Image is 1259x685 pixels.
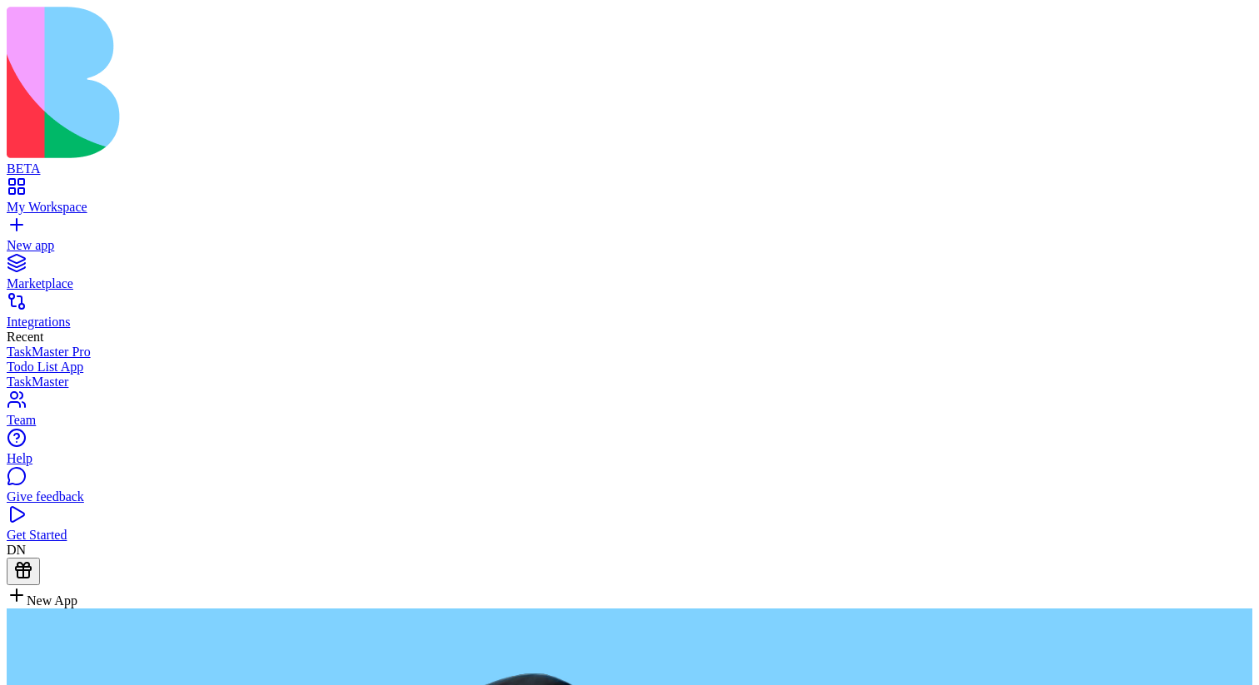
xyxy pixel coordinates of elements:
[7,300,1252,330] a: Integrations
[7,375,1252,390] a: TaskMaster
[7,451,1252,466] div: Help
[7,543,26,557] span: DN
[7,436,1252,466] a: Help
[7,185,1252,215] a: My Workspace
[7,200,1252,215] div: My Workspace
[7,528,1252,543] div: Get Started
[27,593,77,608] span: New App
[7,413,1252,428] div: Team
[7,238,1252,253] div: New app
[7,261,1252,291] a: Marketplace
[7,146,1252,176] a: BETA
[7,276,1252,291] div: Marketplace
[7,330,43,344] span: Recent
[7,489,1252,504] div: Give feedback
[7,360,1252,375] a: Todo List App
[7,513,1252,543] a: Get Started
[7,474,1252,504] a: Give feedback
[7,345,1252,360] a: TaskMaster Pro
[7,7,676,158] img: logo
[7,223,1252,253] a: New app
[7,161,1252,176] div: BETA
[7,315,1252,330] div: Integrations
[7,398,1252,428] a: Team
